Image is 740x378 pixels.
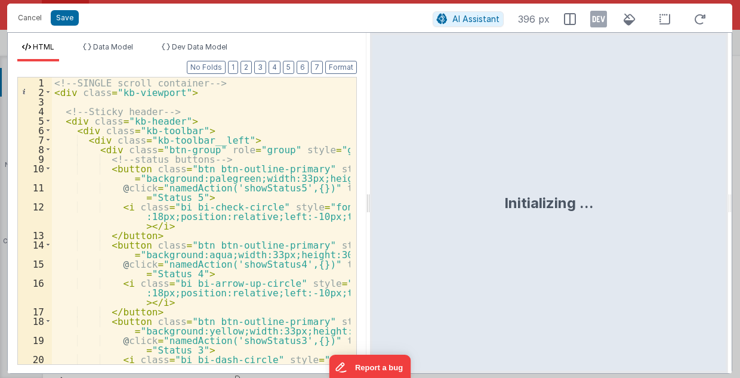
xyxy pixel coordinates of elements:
div: 18 [18,316,52,335]
div: 3 [18,97,52,106]
span: Data Model [93,42,133,51]
div: 1 [18,78,52,87]
div: 13 [18,230,52,240]
button: Cancel [12,10,48,26]
span: AI Assistant [452,14,499,24]
div: 15 [18,259,52,278]
button: 3 [254,61,266,74]
button: Save [51,10,79,26]
div: 12 [18,202,52,230]
div: 7 [18,135,52,144]
button: 5 [283,61,294,74]
div: 16 [18,278,52,306]
button: AI Assistant [433,11,504,27]
button: 4 [269,61,280,74]
button: No Folds [187,61,226,74]
div: 9 [18,154,52,163]
button: Format [325,61,357,74]
div: 14 [18,240,52,259]
div: 19 [18,335,52,354]
button: 2 [240,61,252,74]
div: 6 [18,125,52,135]
span: Dev Data Model [172,42,227,51]
button: 6 [297,61,309,74]
div: 4 [18,106,52,116]
div: 17 [18,306,52,316]
span: 396 px [518,12,550,26]
div: Initializing ... [504,194,594,213]
button: 1 [228,61,238,74]
div: 5 [18,116,52,125]
div: 11 [18,182,52,202]
div: 8 [18,144,52,154]
span: HTML [33,42,54,51]
div: 10 [18,163,52,182]
button: 7 [311,61,323,74]
div: 2 [18,87,52,97]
